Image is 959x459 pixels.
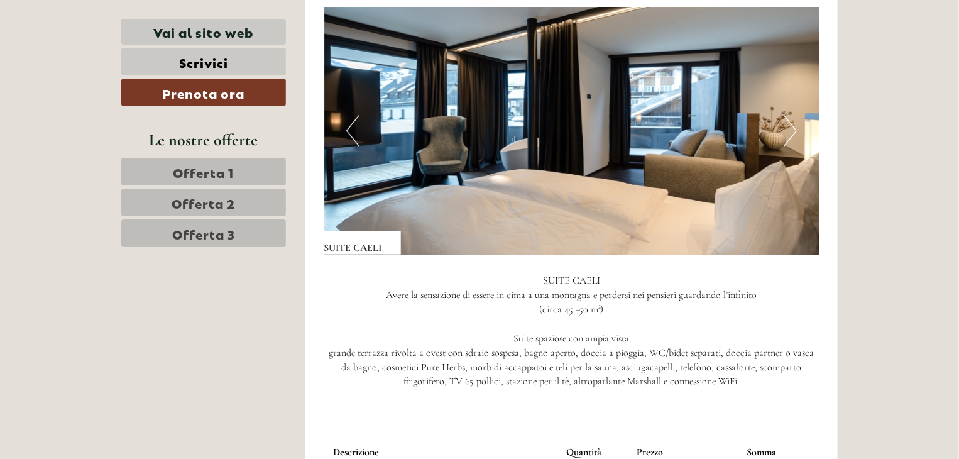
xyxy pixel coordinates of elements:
[173,163,234,180] span: Offerta 1
[346,115,359,147] button: Previous
[324,274,819,389] p: SUITE CAELI Avere la sensazione di essere in cima a una montagna e perdersi nei pensieri guardand...
[324,231,401,255] div: SUITE CAELI
[172,194,236,211] span: Offerta 2
[172,224,235,242] span: Offerta 3
[121,128,286,152] div: Le nostre offerte
[324,7,819,255] img: image
[121,19,286,45] a: Vai al sito web
[784,115,797,147] button: Next
[121,48,286,75] a: Scrivici
[121,79,286,106] a: Prenota ora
